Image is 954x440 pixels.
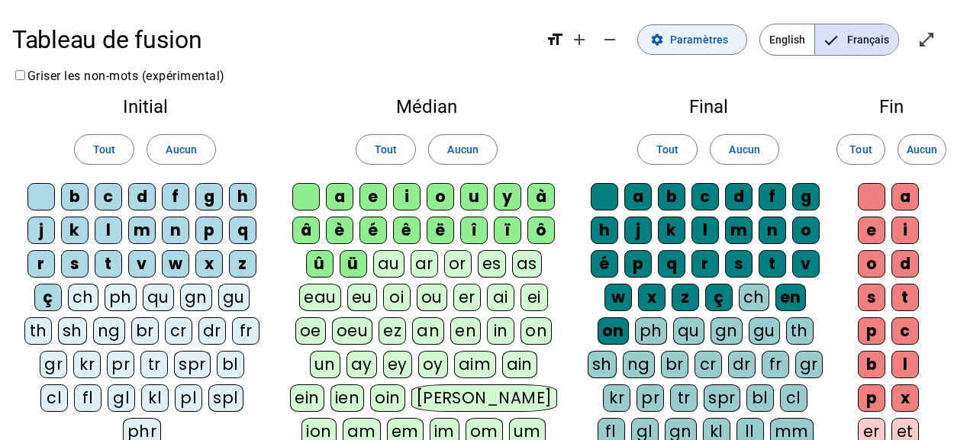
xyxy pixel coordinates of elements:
div: ain [502,351,538,378]
div: gr [40,351,67,378]
h2: Final [588,98,829,116]
div: fr [762,351,789,378]
button: Diminuer la taille de la police [595,24,625,55]
div: ez [379,317,406,345]
div: kr [603,384,630,412]
div: oeu [332,317,373,345]
button: Aucun [147,134,215,165]
div: t [891,284,919,311]
div: z [229,250,256,278]
div: cl [780,384,807,412]
div: eau [299,284,341,311]
div: t [95,250,122,278]
div: ph [635,317,667,345]
div: t [759,250,786,278]
div: un [310,351,340,378]
div: m [128,217,156,244]
button: Augmenter la taille de la police [564,24,595,55]
div: f [759,183,786,210]
div: ê [393,217,421,244]
div: ô [527,217,555,244]
div: on [598,317,629,345]
button: Aucun [710,134,778,165]
div: tr [140,351,168,378]
div: k [61,217,89,244]
button: Aucun [428,134,497,165]
div: pl [175,384,202,412]
div: r [691,250,719,278]
div: f [162,183,189,210]
div: p [858,317,885,345]
div: é [591,250,618,278]
div: bl [746,384,774,412]
span: Aucun [166,140,196,159]
div: c [891,317,919,345]
div: en [450,317,481,345]
span: Paramètres [670,31,728,49]
div: qu [673,317,704,345]
mat-icon: open_in_full [917,31,936,49]
div: é [359,217,387,244]
h1: Tableau de fusion [12,15,533,64]
div: h [229,183,256,210]
div: in [487,317,514,345]
div: â [292,217,320,244]
div: ç [34,284,62,311]
span: Tout [375,140,397,159]
div: i [393,183,421,210]
div: oi [383,284,411,311]
div: à [527,183,555,210]
span: Aucun [729,140,759,159]
div: kr [73,351,101,378]
div: ey [383,351,412,378]
button: Paramètres [637,24,747,55]
div: an [412,317,444,345]
div: w [604,284,632,311]
mat-button-toggle-group: Language selection [759,24,899,56]
div: g [792,183,820,210]
input: Griser les non-mots (expérimental) [15,70,25,80]
div: cr [695,351,722,378]
div: v [128,250,156,278]
div: x [638,284,666,311]
div: oy [418,351,448,378]
div: l [95,217,122,244]
div: gr [795,351,823,378]
div: ou [417,284,447,311]
div: gn [180,284,212,311]
button: Tout [356,134,416,165]
div: ï [494,217,521,244]
div: p [195,217,223,244]
div: bl [217,351,244,378]
div: c [95,183,122,210]
div: cr [165,317,192,345]
mat-icon: add [570,31,588,49]
div: ein [290,384,324,412]
div: er [453,284,481,311]
div: or [444,250,472,278]
div: spr [174,351,211,378]
div: en [775,284,806,311]
div: d [128,183,156,210]
div: ç [705,284,733,311]
div: x [195,250,223,278]
div: gl [108,384,135,412]
div: ch [68,284,98,311]
div: è [326,217,353,244]
div: th [24,317,52,345]
div: b [61,183,89,210]
div: br [661,351,688,378]
div: k [658,217,685,244]
div: ai [487,284,514,311]
span: Tout [849,140,872,159]
div: a [326,183,353,210]
div: es [478,250,506,278]
div: g [195,183,223,210]
div: e [359,183,387,210]
span: Aucun [907,140,937,159]
mat-icon: remove [601,31,619,49]
div: on [521,317,552,345]
div: dr [198,317,226,345]
div: qu [143,284,174,311]
div: [PERSON_NAME] [411,384,557,412]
